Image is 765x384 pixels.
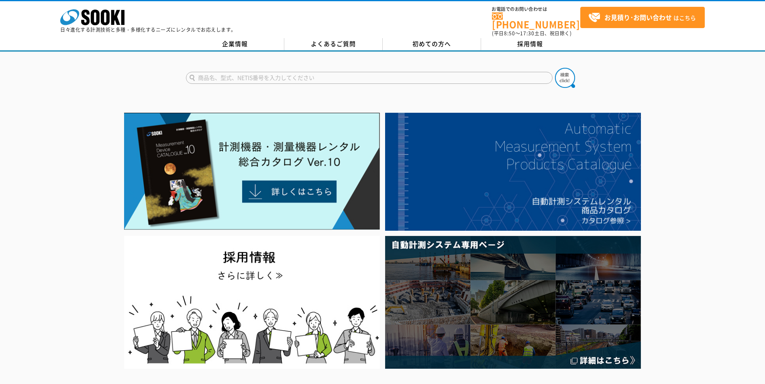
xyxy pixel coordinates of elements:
img: Catalog Ver10 [124,113,380,230]
span: 17:30 [520,30,534,37]
p: 日々進化する計測技術と多種・多様化するニーズにレンタルでお応えします。 [60,27,236,32]
strong: お見積り･お問い合わせ [604,12,672,22]
a: 初めての方へ [383,38,481,50]
span: 初めての方へ [412,39,451,48]
a: 企業情報 [186,38,284,50]
a: お見積り･お問い合わせはこちら [580,7,705,28]
a: [PHONE_NUMBER] [492,12,580,29]
input: 商品名、型式、NETIS番号を入力してください [186,72,553,84]
span: (平日 ～ 土日、祝日除く) [492,30,571,37]
img: SOOKI recruit [124,236,380,369]
span: 8:50 [504,30,515,37]
span: はこちら [588,12,696,24]
span: お電話でのお問い合わせは [492,7,580,12]
img: btn_search.png [555,68,575,88]
a: 採用情報 [481,38,579,50]
a: よくあるご質問 [284,38,383,50]
img: 自動計測システム専用ページ [385,236,641,369]
img: 自動計測システムカタログ [385,113,641,231]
